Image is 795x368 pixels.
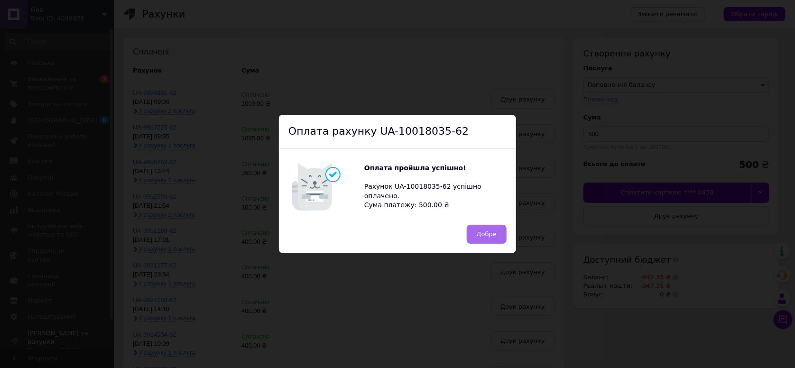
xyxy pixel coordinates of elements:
b: Оплата пройшла успішно! [364,164,466,172]
div: Оплата рахунку UA-10018035-62 [279,115,516,149]
img: Котик говорить Оплата пройшла успішно! [288,158,364,215]
button: Добре [467,225,507,244]
span: Добре [477,230,497,238]
div: Рахунок UA-10018035-62 успішно оплачено. Сума платежу: 500.00 ₴ [364,164,507,210]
